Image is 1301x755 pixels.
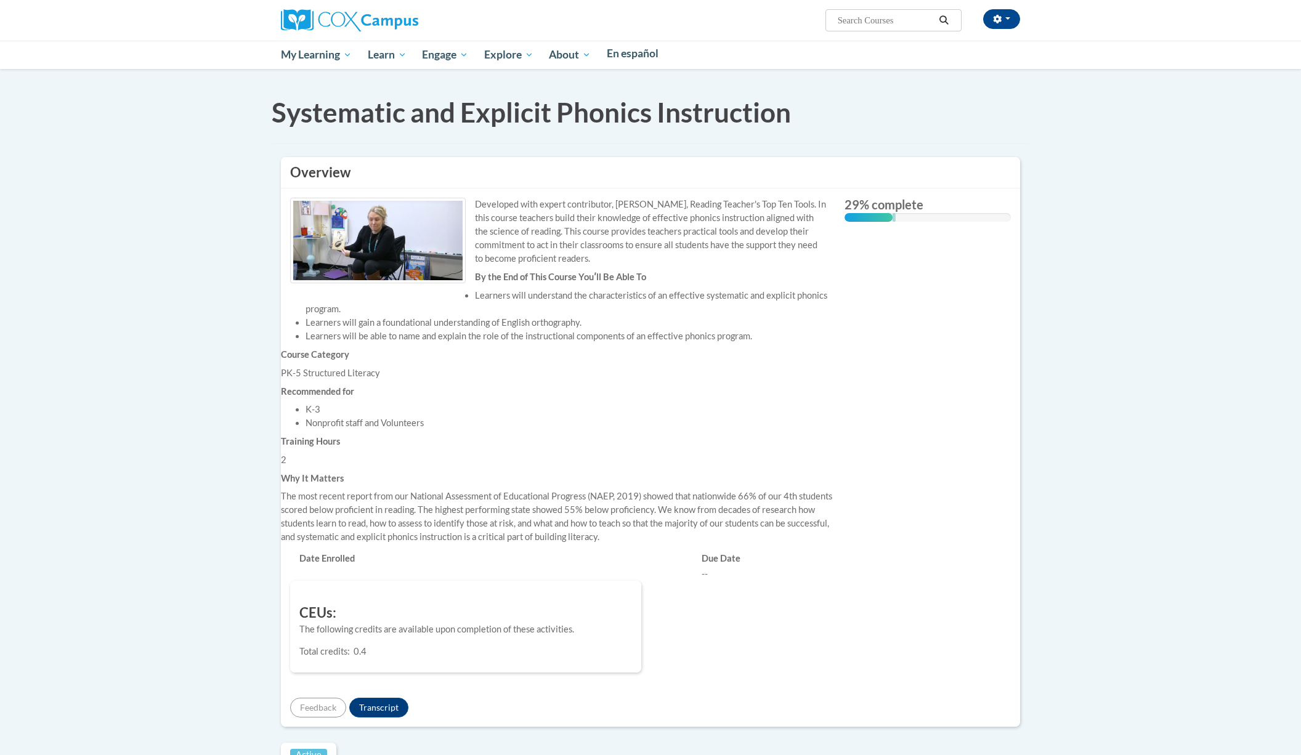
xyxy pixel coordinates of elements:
a: En español [599,41,667,67]
a: Engage [414,41,476,69]
button: Account Settings [983,9,1020,29]
div: -- [702,567,817,581]
h3: CEUs: [299,604,632,623]
span: My Learning [281,47,352,62]
a: About [541,41,599,69]
div: 0.001% [893,213,896,222]
label: 29% complete [845,198,1011,211]
li: Learners will gain a foundational understanding of English orthography. [306,316,835,329]
h6: Due Date [702,553,817,564]
div: PK-5 Structured Literacy [281,366,835,380]
h6: By the End of This Course Youʹll Be Able To [281,272,835,283]
div: 29% complete [845,213,893,222]
div: Main menu [262,41,1039,69]
button: Search [935,13,954,28]
h6: Recommended for [281,386,835,397]
a: Learn [360,41,415,69]
li: Learners will be able to name and explain the role of the instructional components of an effectiv... [306,329,835,343]
div: Total credits: 0.4 [299,645,632,658]
input: Search Courses [837,13,935,28]
li: Learners will understand the characteristics of an effective systematic and explicit phonics prog... [306,289,835,316]
div: The most recent report from our National Assessment of Educational Progress (NAEP, 2019) showed t... [281,490,835,544]
span: En español [607,47,659,60]
h6: Training Hours [281,436,835,447]
button: Transcript [349,698,408,717]
p: The following credits are available upon completion of these activities. [299,623,632,636]
i:  [939,16,950,25]
img: Cox Campus [281,9,418,31]
li: Nonprofit staff and Volunteers [306,416,835,430]
span: About [549,47,591,62]
span: Explore [484,47,533,62]
h6: Why It Matters [281,473,835,484]
button: Feedback [290,698,346,717]
a: Explore [476,41,541,69]
li: K-3 [306,403,835,416]
h3: Overview [290,163,1011,182]
div: Developed with expert contributor, [PERSON_NAME], Reading Teacher's Top Ten Tools. In this course... [290,198,826,265]
span: Systematic and Explicit Phonics Instruction [272,96,791,128]
span: Learn [368,47,407,62]
div: 2 [281,453,835,467]
h6: Date Enrolled [299,553,415,564]
h6: Course Category [281,349,835,360]
a: Cox Campus [281,14,418,25]
span: Engage [422,47,468,62]
img: Course logo image [290,198,466,283]
a: My Learning [273,41,360,69]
